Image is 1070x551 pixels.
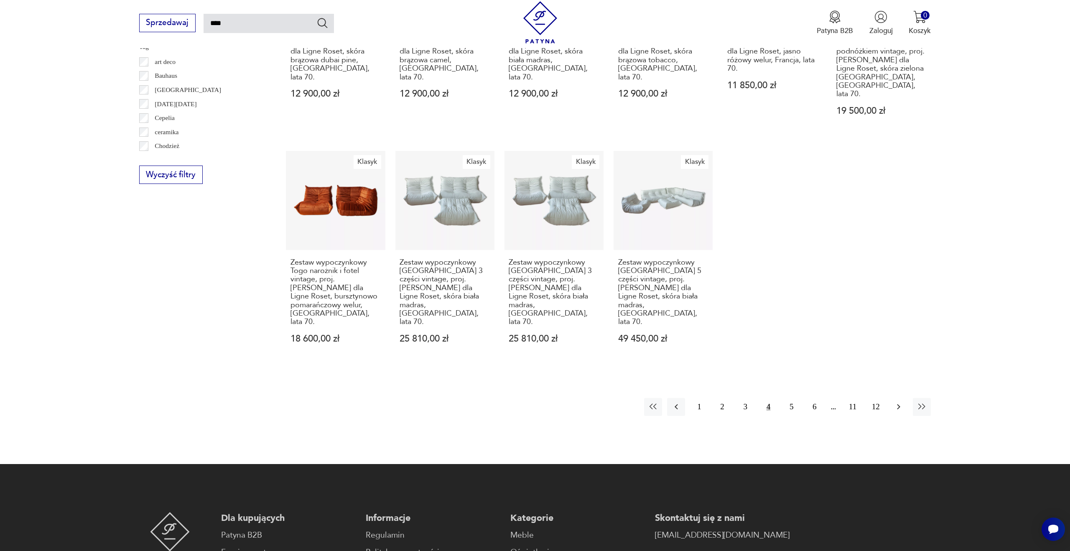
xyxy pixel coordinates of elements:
button: 12 [867,398,885,416]
p: ceramika [155,127,178,138]
h3: Zestaw wypoczynkowy [GEOGRAPHIC_DATA] 3 części vintage, proj. [PERSON_NAME] dla Ligne Roset, skór... [400,258,490,327]
h3: Fotel wypoczynkowy Togo z podnóżkiem vintage, proj. [PERSON_NAME] dla Ligne Roset, skóra biała ma... [509,22,599,82]
a: Regulamin [366,529,500,541]
img: Ikona medalu [828,10,841,23]
button: Szukaj [316,17,329,29]
p: Bauhaus [155,70,177,81]
p: 25 810,00 zł [400,334,490,343]
p: art deco [155,56,176,67]
button: 11 [843,398,861,416]
button: Wyczyść filtry [139,166,203,184]
a: KlasykZestaw wypoczynkowy Togo 3 części vintage, proj. M. Ducaroy dla Ligne Roset, skóra biała ma... [395,151,494,363]
p: 18 600,00 zł [290,334,381,343]
p: Zaloguj [869,26,893,36]
a: [EMAIL_ADDRESS][DOMAIN_NAME] [655,529,790,541]
img: Patyna - sklep z meblami i dekoracjami vintage [519,1,561,43]
a: Ikona medaluPatyna B2B [817,10,853,36]
h3: Zestaw wypoczynkowy Togo narożnik i fotel vintage, proj. [PERSON_NAME] dla Ligne Roset, bursztyno... [290,258,381,327]
p: [DATE][DATE] [155,99,196,110]
p: 49 450,00 zł [618,334,708,343]
h3: Zestaw wypoczynkowy [GEOGRAPHIC_DATA] 3 części vintage, proj. [PERSON_NAME] dla Ligne Roset, skór... [509,258,599,327]
p: Koszyk [909,26,931,36]
p: 12 900,00 zł [618,89,708,98]
button: 5 [782,398,800,416]
p: 19 500,00 zł [836,107,927,115]
p: [GEOGRAPHIC_DATA] [155,84,221,95]
button: Zaloguj [869,10,893,36]
button: 4 [759,398,777,416]
h3: Fotel wypoczynkowy Togo z podnóżkiem vintage, proj. [PERSON_NAME] dla Ligne Roset, skóra brązowa ... [618,22,708,82]
button: 1 [690,398,708,416]
a: KlasykZestaw wypoczynkowy Togo 5 części vintage, proj. M. Ducaroy dla Ligne Roset, skóra biała ma... [614,151,713,363]
p: Ćmielów [155,155,178,166]
p: 12 900,00 zł [400,89,490,98]
img: Ikona koszyka [913,10,926,23]
p: 25 810,00 zł [509,334,599,343]
p: Dla kupujących [221,512,356,524]
a: KlasykZestaw wypoczynkowy Togo 3 części vintage, proj. M. Ducaroy dla Ligne Roset, skóra biała ma... [504,151,604,363]
h3: Fotel wypoczynkowy Togo z podnóżkiem vintage, proj. [PERSON_NAME] dla Ligne Roset, jasno różowy w... [727,22,818,73]
iframe: Smartsupp widget button [1042,518,1065,541]
button: 0Koszyk [909,10,931,36]
button: Patyna B2B [817,10,853,36]
a: Meble [510,529,645,541]
p: Kategorie [510,512,645,524]
p: Patyna B2B [817,26,853,36]
button: Sprzedawaj [139,14,196,32]
h3: Zestaw wypoczynkowy [GEOGRAPHIC_DATA] 5 części vintage, proj. [PERSON_NAME] dla Ligne Roset, skór... [618,258,708,327]
button: 3 [736,398,754,416]
button: 2 [713,398,731,416]
p: Cepelia [155,112,175,123]
a: Patyna B2B [221,529,356,541]
h3: Fotel wypoczynkowy Togo z podnóżkiem vintage, proj. [PERSON_NAME] dla Ligne Roset, skóra brązowa ... [400,22,490,82]
button: 6 [805,398,823,416]
p: Skontaktuj się z nami [655,512,790,524]
h3: Fotel wypoczynkowy Togo z podnóżkiem vintage, proj. [PERSON_NAME] dla Ligne Roset, skóra brązowa ... [290,22,381,82]
a: KlasykZestaw wypoczynkowy Togo narożnik i fotel vintage, proj. M. Ducaroy dla Ligne Roset, burszt... [286,151,385,363]
img: Ikonka użytkownika [874,10,887,23]
p: 12 900,00 zł [290,89,381,98]
div: 0 [921,11,930,20]
p: Informacje [366,512,500,524]
a: Sprzedawaj [139,20,196,27]
h3: Zestaw wypoczynkowy [GEOGRAPHIC_DATA] sofa dwuosobowa z podnóżkiem vintage, proj. [PERSON_NAME] d... [836,22,927,99]
p: Chodzież [155,140,179,151]
p: 11 850,00 zł [727,81,818,90]
p: 12 900,00 zł [509,89,599,98]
